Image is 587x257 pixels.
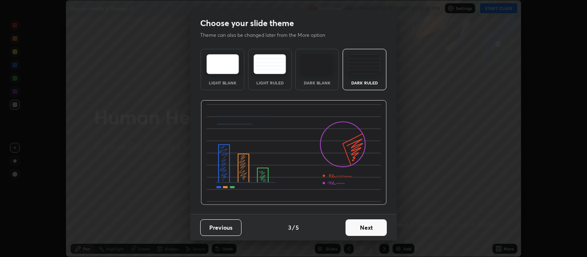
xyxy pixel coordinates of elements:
h4: / [292,223,295,232]
h2: Choose your slide theme [200,18,294,29]
h4: 5 [296,223,299,232]
p: Theme can also be changed later from the More option [200,31,334,39]
img: darkTheme.f0cc69e5.svg [301,54,334,74]
div: Light Ruled [253,81,286,85]
div: Dark Blank [301,81,334,85]
h4: 3 [288,223,291,232]
img: darkRuledTheme.de295e13.svg [348,54,381,74]
img: lightTheme.e5ed3b09.svg [206,54,239,74]
div: Light Blank [206,81,239,85]
img: lightRuledTheme.5fabf969.svg [253,54,286,74]
img: darkRuledThemeBanner.864f114c.svg [201,100,387,205]
button: Previous [200,219,241,236]
div: Dark Ruled [348,81,381,85]
button: Next [346,219,387,236]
